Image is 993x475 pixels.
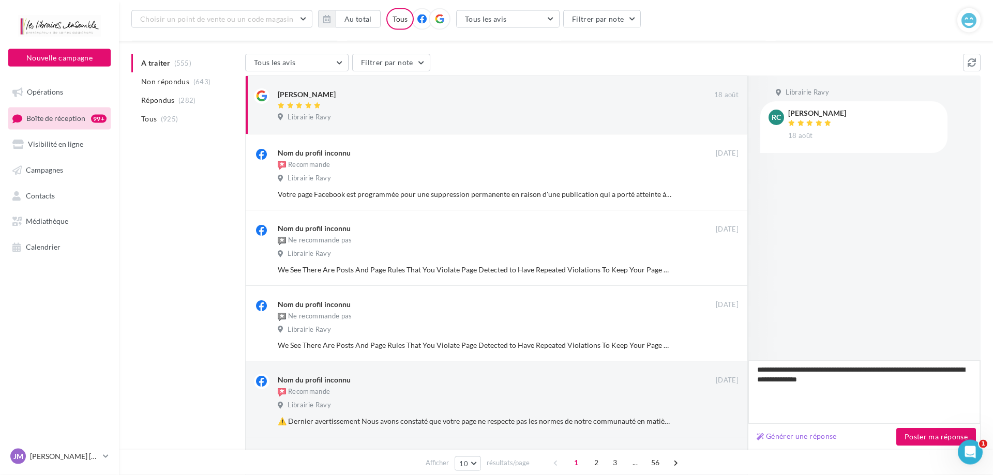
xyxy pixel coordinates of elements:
div: We See There Are Posts And Page Rules That You Violate Page Detected to Have Repeated Violations ... [278,265,671,275]
div: Nom du profil inconnu [278,223,351,234]
button: Nouvelle campagne [8,49,111,67]
button: Générer une réponse [753,430,841,442]
button: Filtrer par note [352,54,430,71]
div: Nom du profil inconnu [278,148,351,158]
span: [DATE] [716,300,739,310]
span: JM [13,451,23,462]
span: Librairie Ravy [288,113,331,122]
div: [PERSON_NAME] [278,89,336,100]
button: Filtrer par note [563,10,641,28]
img: not-recommended.png [278,313,286,321]
span: 56 [647,454,664,471]
button: Au total [318,10,381,28]
button: Au total [336,10,381,28]
span: Librairie Ravy [288,174,331,183]
span: Tous les avis [465,14,507,23]
span: 18 août [788,131,813,141]
span: (925) [161,115,178,123]
a: Campagnes [6,160,113,181]
button: 10 [455,456,481,471]
span: Librairie Ravy [786,88,829,97]
span: Choisir un point de vente ou un code magasin [140,14,293,23]
span: Non répondus [141,76,189,87]
div: ⚠️ Dernier avertissement Nous avons constaté que votre page ne respecte pas les normes de notre c... [278,416,671,426]
span: [DATE] [716,149,739,158]
span: [DATE] [716,376,739,385]
span: Boîte de réception [26,114,85,122]
span: Calendrier [26,243,61,252]
a: JM [PERSON_NAME] [PERSON_NAME] [8,447,111,466]
span: Afficher [426,458,449,468]
span: Librairie Ravy [288,249,331,258]
div: 99+ [91,115,107,123]
div: Ne recommande pas [278,312,352,322]
span: 2 [588,454,605,471]
div: Tous [386,8,414,30]
span: (643) [193,78,211,86]
a: Opérations [6,82,113,103]
span: 1 [568,454,584,471]
a: Contacts [6,186,113,207]
span: 1 [979,440,987,448]
span: 18 août [714,90,739,100]
div: [PERSON_NAME] [788,110,846,117]
button: Poster ma réponse [896,428,976,446]
span: (282) [178,96,196,104]
a: Médiathèque [6,211,113,233]
span: ... [627,454,643,471]
span: Opérations [27,88,63,97]
span: Tous les avis [254,58,296,67]
button: Tous les avis [245,54,349,71]
p: [PERSON_NAME] [PERSON_NAME] [30,451,99,462]
a: Calendrier [6,237,113,258]
div: Nom du profil inconnu [278,299,351,310]
a: Boîte de réception99+ [6,108,113,130]
div: Ne recommande pas [278,236,352,246]
span: 3 [607,454,623,471]
span: Librairie Ravy [288,401,331,410]
div: Votre page Facebook est programmée pour une suppression permanente en raison d'une publication qu... [278,189,671,200]
span: Visibilité en ligne [28,140,83,149]
button: Choisir un point de vente ou un code magasin [131,10,312,28]
div: Recommande [278,160,330,171]
span: Librairie Ravy [288,325,331,334]
span: résultats/page [487,458,530,468]
div: Nom du profil inconnu [278,375,351,385]
img: recommended.png [278,161,286,170]
div: Recommande [278,387,330,397]
span: Contacts [26,191,55,200]
img: recommended.png [278,388,286,396]
span: Répondus [141,95,175,105]
span: [DATE] [716,225,739,234]
span: Médiathèque [26,217,68,226]
a: Visibilité en ligne [6,134,113,156]
span: Tous [141,114,157,124]
span: RC [772,112,781,122]
span: Campagnes [26,166,63,175]
span: 10 [459,459,468,468]
img: not-recommended.png [278,237,286,245]
div: We See There Are Posts And Page Rules That You Violate Page Detected to Have Repeated Violations ... [278,340,671,350]
button: Tous les avis [456,10,560,28]
iframe: Intercom live chat [958,440,983,465]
